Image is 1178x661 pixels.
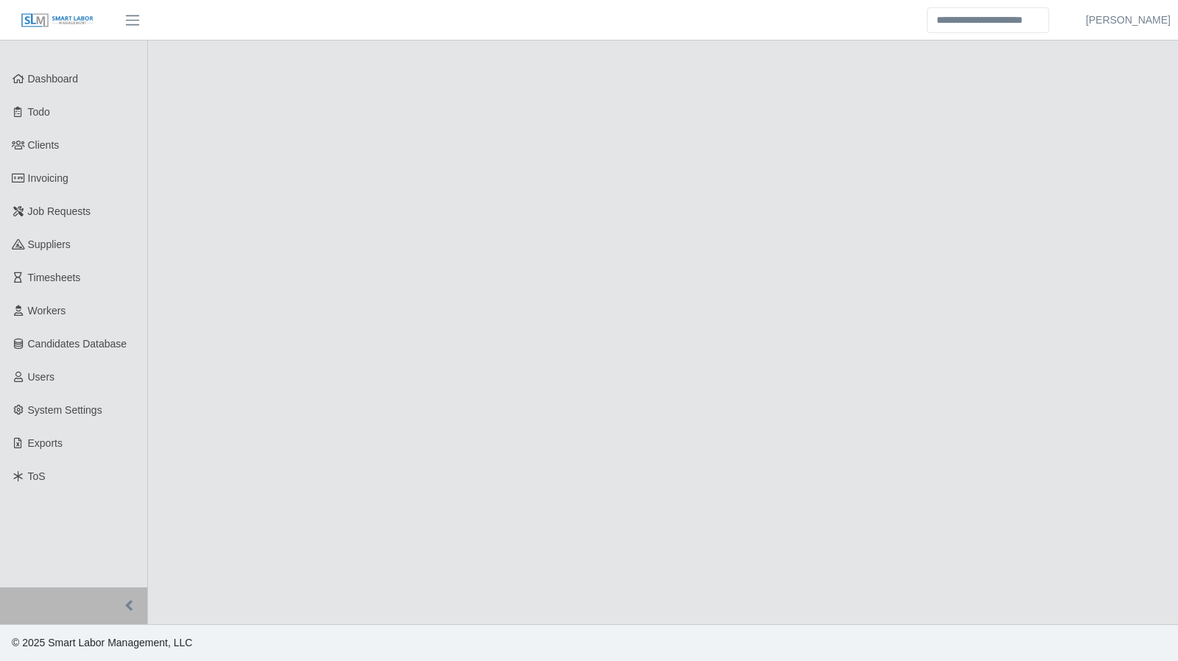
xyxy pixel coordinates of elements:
[21,13,94,29] img: SLM Logo
[28,139,60,151] span: Clients
[28,272,81,283] span: Timesheets
[28,305,66,317] span: Workers
[28,73,79,85] span: Dashboard
[927,7,1049,33] input: Search
[28,106,50,118] span: Todo
[28,404,102,416] span: System Settings
[28,205,91,217] span: Job Requests
[1086,13,1171,28] a: [PERSON_NAME]
[12,637,192,648] span: © 2025 Smart Labor Management, LLC
[28,172,68,184] span: Invoicing
[28,371,55,383] span: Users
[28,437,63,449] span: Exports
[28,470,46,482] span: ToS
[28,338,127,350] span: Candidates Database
[28,238,71,250] span: Suppliers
